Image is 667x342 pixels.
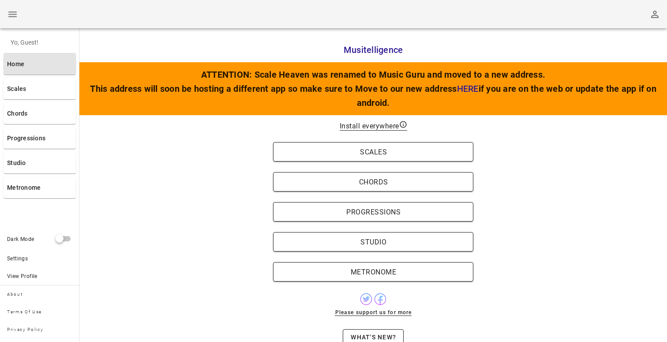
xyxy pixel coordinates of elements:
span: Metronome [282,268,465,276]
span: What's new? [350,334,396,341]
img: zKzF9ipwhaBtZ5HWcF2CbQbXUcdddRRRx2p8R9CNI7vI855OwAAAABJRU5ErkJggg== [359,292,373,306]
img: mRH2ouwG3hDlZSe0CNSNf1VivZfsRS960Yte9OKT+B95wt9AljnuYQAAAABJRU5ErkJggg== [373,292,387,306]
span: Progressions [282,208,465,216]
a: Home [4,53,76,75]
div: Yo, Guest! [4,32,76,53]
span: Musitelligence [344,45,403,55]
a: Studio [273,237,473,245]
button: Scales [273,142,473,162]
button: Studio [273,232,473,252]
div: ATTENTION: Scale Heaven was renamed to Music Guru and moved to a new address. This address will s... [79,62,667,115]
button: Progressions [273,202,473,222]
button: Please support us for more [330,306,417,319]
a: Chords [273,177,473,185]
a: HERE [457,83,479,94]
a: Chords [4,103,76,124]
a: Scales [273,147,473,155]
span: Scales [282,148,465,156]
a: Progressions [273,207,473,215]
span: Install everywhere [340,122,407,131]
button: Chords [273,172,473,192]
a: Please support us for more [335,309,412,316]
button: Metronome [273,262,473,282]
a: Progressions [4,128,76,149]
a: Metronome [4,177,76,198]
a: Studio [4,152,76,173]
span: Chords [282,178,465,186]
a: Scales [4,78,76,99]
a: Metronome [273,267,473,275]
span: Studio [282,238,465,246]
